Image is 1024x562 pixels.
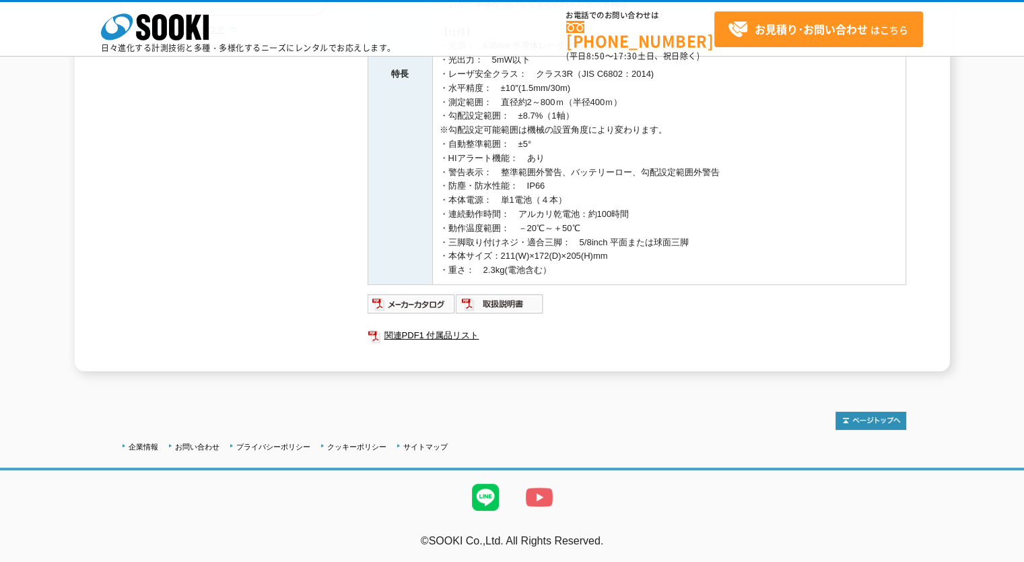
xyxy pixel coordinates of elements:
[403,443,448,451] a: サイトマップ
[458,470,512,524] img: LINE
[456,302,544,312] a: 取扱説明書
[566,21,714,49] a: [PHONE_NUMBER]
[101,44,396,52] p: 日々進化する計測技術と多種・多様化するニーズにレンタルでお応えします。
[755,21,868,37] strong: お見積り･お問い合わせ
[714,11,923,47] a: お見積り･お問い合わせはこちら
[327,443,386,451] a: クッキーポリシー
[368,293,456,315] img: メーカーカタログ
[613,50,638,62] span: 17:30
[566,50,699,62] span: (平日 ～ 土日、祝日除く)
[728,20,908,40] span: はこちら
[129,443,158,451] a: 企業情報
[586,50,605,62] span: 8:50
[512,470,566,524] img: YouTube
[835,412,906,430] img: トップページへ
[368,302,456,312] a: メーカーカタログ
[175,443,219,451] a: お問い合わせ
[236,443,310,451] a: プライバシーポリシー
[566,11,714,20] span: お電話でのお問い合わせは
[972,549,1024,560] a: テストMail
[368,327,906,344] a: 関連PDF1 付属品リスト
[456,293,544,315] img: 取扱説明書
